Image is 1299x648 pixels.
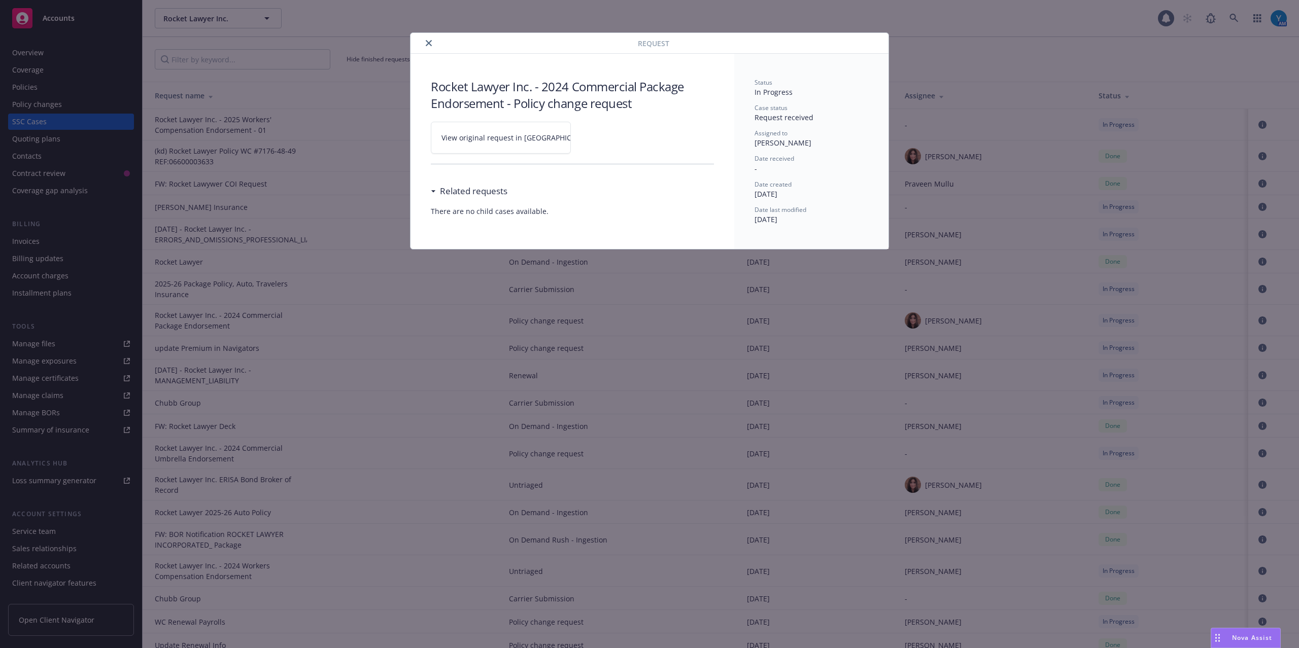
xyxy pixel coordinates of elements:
a: View original request in [GEOGRAPHIC_DATA] [431,122,571,154]
span: Date created [755,180,792,189]
span: View original request in [GEOGRAPHIC_DATA] [441,132,595,143]
span: Assigned to [755,129,788,137]
span: [DATE] [755,189,777,199]
div: Related requests [431,185,507,198]
span: Case status [755,103,788,112]
button: close [423,37,435,49]
h3: Related requests [440,185,507,198]
h3: Rocket Lawyer Inc. - 2024 Commercial Package Endorsement - Policy change request [431,78,714,112]
span: Date received [755,154,794,163]
span: In Progress [755,87,793,97]
button: Nova Assist [1211,628,1281,648]
span: [DATE] [755,214,777,224]
span: Request received [755,113,813,122]
span: Request [638,38,669,49]
span: There are no child cases available. [431,206,714,217]
div: Drag to move [1211,628,1224,647]
span: Status [755,78,772,87]
span: - [755,164,757,173]
span: Nova Assist [1232,633,1272,642]
span: Date last modified [755,205,806,214]
span: [PERSON_NAME] [755,138,811,148]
